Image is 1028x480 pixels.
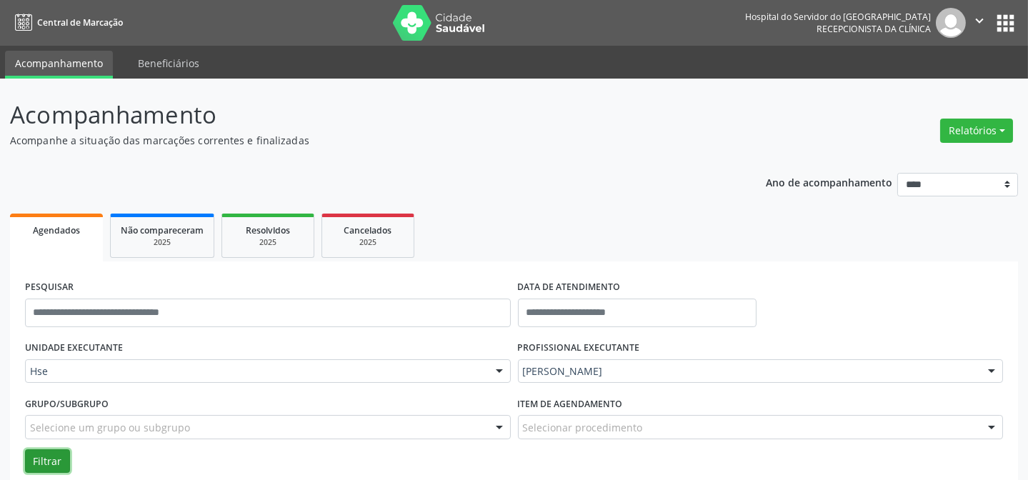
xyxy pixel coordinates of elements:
[332,237,404,248] div: 2025
[25,337,123,359] label: UNIDADE EXECUTANTE
[523,364,974,379] span: [PERSON_NAME]
[30,364,481,379] span: Hse
[518,337,640,359] label: PROFISSIONAL EXECUTANTE
[745,11,931,23] div: Hospital do Servidor do [GEOGRAPHIC_DATA]
[936,8,966,38] img: img
[121,224,204,236] span: Não compareceram
[344,224,392,236] span: Cancelados
[766,173,892,191] p: Ano de acompanhamento
[518,393,623,415] label: Item de agendamento
[10,133,716,148] p: Acompanhe a situação das marcações correntes e finalizadas
[993,11,1018,36] button: apps
[972,13,987,29] i: 
[5,51,113,79] a: Acompanhamento
[121,237,204,248] div: 2025
[25,276,74,299] label: PESQUISAR
[10,11,123,34] a: Central de Marcação
[246,224,290,236] span: Resolvidos
[10,97,716,133] p: Acompanhamento
[817,23,931,35] span: Recepcionista da clínica
[940,119,1013,143] button: Relatórios
[33,224,80,236] span: Agendados
[966,8,993,38] button: 
[25,449,70,474] button: Filtrar
[232,237,304,248] div: 2025
[25,393,109,415] label: Grupo/Subgrupo
[523,420,643,435] span: Selecionar procedimento
[30,420,190,435] span: Selecione um grupo ou subgrupo
[518,276,621,299] label: DATA DE ATENDIMENTO
[37,16,123,29] span: Central de Marcação
[128,51,209,76] a: Beneficiários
